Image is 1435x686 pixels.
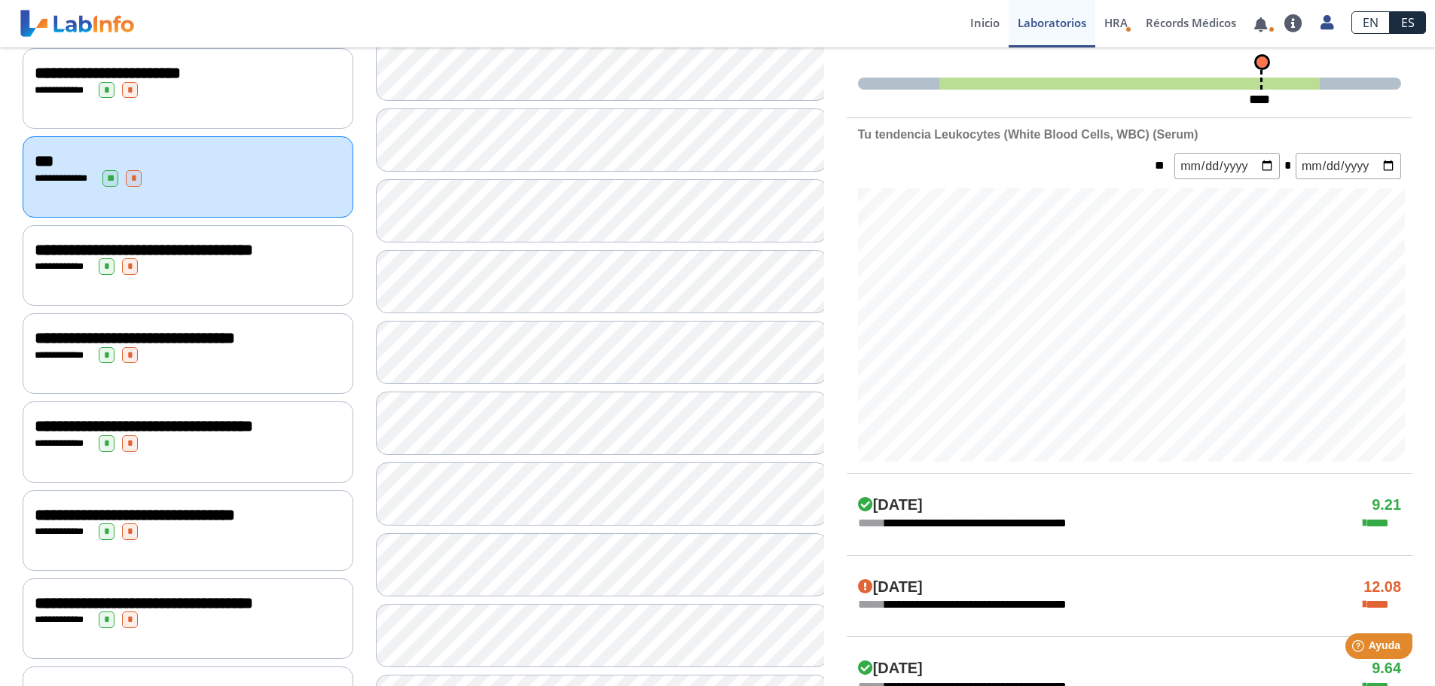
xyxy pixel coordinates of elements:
a: EN [1351,11,1390,34]
h4: [DATE] [858,578,923,596]
h4: 9.21 [1372,496,1401,514]
input: mm/dd/yyyy [1296,153,1401,179]
iframe: Help widget launcher [1301,627,1418,669]
h4: [DATE] [858,496,923,514]
a: ES [1390,11,1426,34]
h4: 12.08 [1363,578,1401,596]
span: HRA [1104,15,1128,30]
b: Tu tendencia Leukocytes (White Blood Cells, WBC) (Serum) [858,128,1198,141]
input: mm/dd/yyyy [1174,153,1280,179]
h4: [DATE] [858,660,923,678]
